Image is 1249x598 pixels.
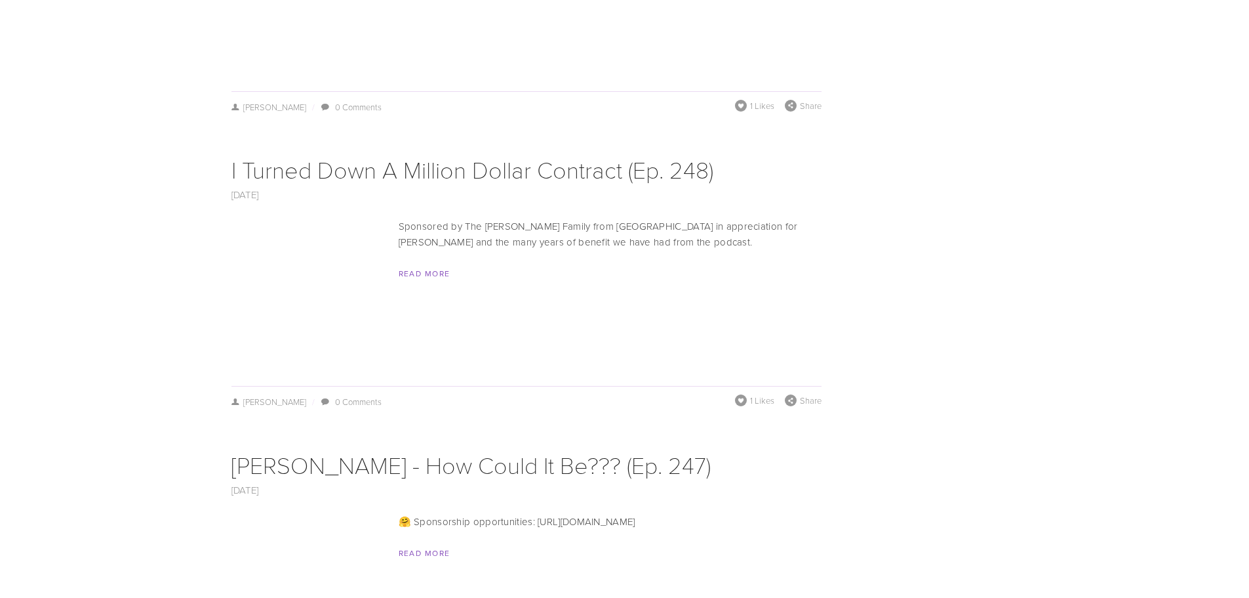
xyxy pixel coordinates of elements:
[306,396,319,408] span: /
[399,547,450,559] a: Read More
[335,101,382,113] a: 0 Comments
[231,514,822,530] p: 🤗 Sponsorship opportunities: [URL][DOMAIN_NAME]
[750,395,774,406] span: 1 Likes
[174,219,436,366] img: I Turned Down A Million Dollar Contract (Ep. 248)
[231,219,822,250] p: Sponsored by The [PERSON_NAME] Family from [GEOGRAPHIC_DATA] in appreciation for [PERSON_NAME] an...
[785,100,822,112] div: Share
[306,101,319,113] span: /
[750,100,774,112] span: 1 Likes
[231,101,307,113] a: [PERSON_NAME]
[231,483,259,497] a: [DATE]
[231,448,711,481] a: [PERSON_NAME] - How Could It Be??? (Ep. 247)
[231,396,307,408] a: [PERSON_NAME]
[335,396,382,408] a: 0 Comments
[785,395,822,406] div: Share
[231,188,259,202] a: [DATE]
[231,153,713,185] a: I Turned Down A Million Dollar Contract (Ep. 248)
[399,268,450,279] a: Read More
